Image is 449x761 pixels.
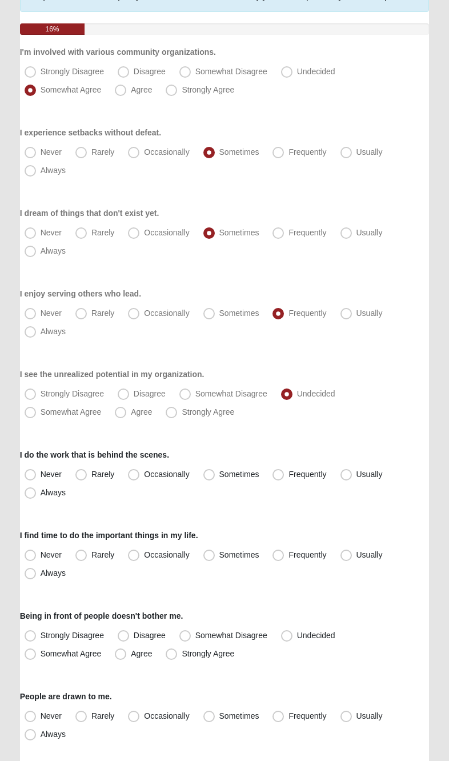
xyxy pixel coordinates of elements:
[20,127,161,138] label: I experience setbacks without defeat.
[41,166,66,175] span: Always
[20,46,216,58] label: I'm involved with various community organizations.
[41,631,104,640] span: Strongly Disagree
[41,711,62,720] span: Never
[41,228,62,237] span: Never
[41,649,102,658] span: Somewhat Agree
[20,288,141,299] label: I enjoy serving others who lead.
[91,550,114,559] span: Rarely
[144,470,189,479] span: Occasionally
[288,550,326,559] span: Frequently
[41,309,62,318] span: Never
[144,309,189,318] span: Occasionally
[297,67,335,76] span: Undecided
[131,649,152,658] span: Agree
[219,147,259,157] span: Sometimes
[297,631,335,640] span: Undecided
[41,85,102,94] span: Somewhat Agree
[219,470,259,479] span: Sometimes
[356,147,383,157] span: Usually
[20,530,198,541] label: I find time to do the important things in my life.
[288,147,326,157] span: Frequently
[144,228,189,237] span: Occasionally
[288,228,326,237] span: Frequently
[20,23,85,35] div: 16%
[144,711,189,720] span: Occasionally
[91,228,114,237] span: Rarely
[356,550,383,559] span: Usually
[195,631,267,640] span: Somewhat Disagree
[182,649,234,658] span: Strongly Agree
[288,711,326,720] span: Frequently
[41,470,62,479] span: Never
[288,470,326,479] span: Frequently
[20,369,205,380] label: I see the unrealized potential in my organization.
[182,85,234,94] span: Strongly Agree
[41,550,62,559] span: Never
[134,389,166,398] span: Disagree
[219,309,259,318] span: Sometimes
[131,85,152,94] span: Agree
[91,470,114,479] span: Rarely
[195,67,267,76] span: Somewhat Disagree
[41,246,66,255] span: Always
[20,610,183,622] label: Being in front of people doesn't bother me.
[41,147,62,157] span: Never
[134,631,166,640] span: Disagree
[144,550,189,559] span: Occasionally
[41,730,66,739] span: Always
[195,389,267,398] span: Somewhat Disagree
[219,550,259,559] span: Sometimes
[91,711,114,720] span: Rarely
[182,407,234,416] span: Strongly Agree
[41,568,66,578] span: Always
[219,711,259,720] span: Sometimes
[41,389,104,398] span: Strongly Disagree
[20,691,112,702] label: People are drawn to me.
[219,228,259,237] span: Sometimes
[356,470,383,479] span: Usually
[91,147,114,157] span: Rarely
[20,449,169,460] label: I do the work that is behind the scenes.
[41,488,66,497] span: Always
[288,309,326,318] span: Frequently
[20,207,159,219] label: I dream of things that don't exist yet.
[356,309,383,318] span: Usually
[131,407,152,416] span: Agree
[91,309,114,318] span: Rarely
[144,147,189,157] span: Occasionally
[134,67,166,76] span: Disagree
[41,67,104,76] span: Strongly Disagree
[356,228,383,237] span: Usually
[41,327,66,336] span: Always
[41,407,102,416] span: Somewhat Agree
[356,711,383,720] span: Usually
[297,389,335,398] span: Undecided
